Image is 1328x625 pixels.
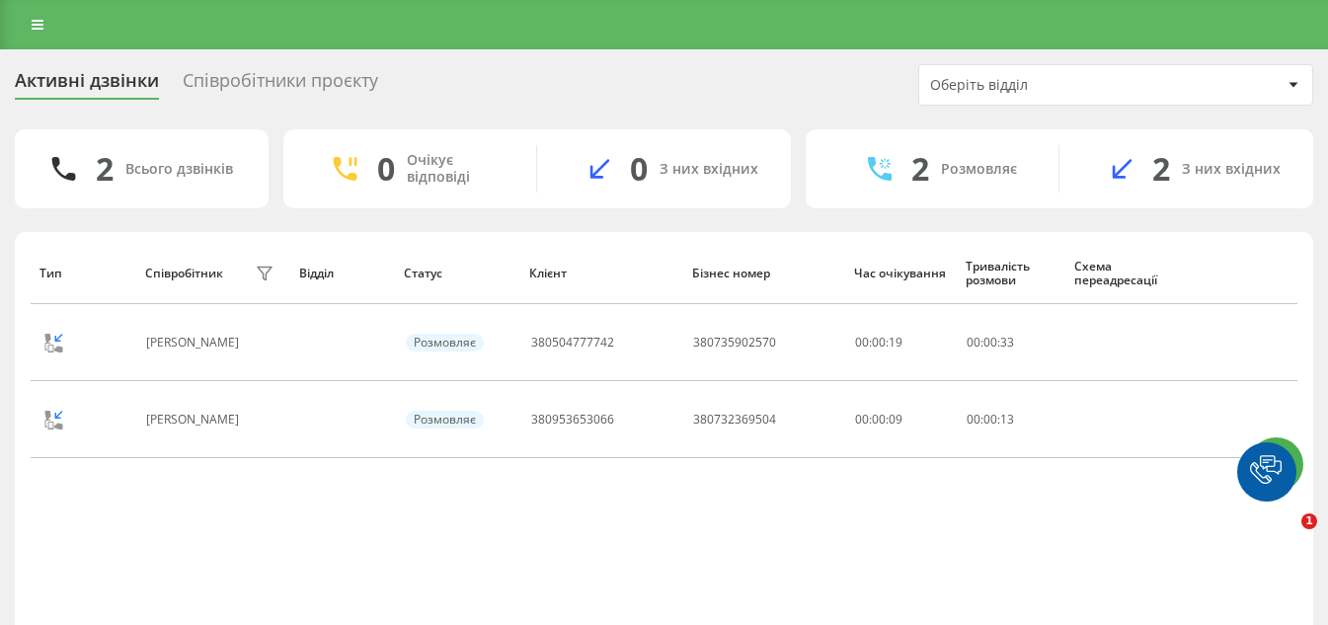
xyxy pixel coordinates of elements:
div: Розмовляє [406,334,484,352]
div: Розмовляє [406,411,484,429]
span: 00 [983,334,997,351]
div: Відділ [299,267,386,280]
span: 33 [1000,334,1014,351]
div: Співробітник [145,267,223,280]
div: З них вхідних [660,161,758,178]
div: : : [967,336,1014,350]
div: 00:00:09 [855,413,945,427]
div: 380953653066 [531,413,614,427]
span: 00 [967,334,980,351]
div: 380732369504 [693,413,776,427]
span: 00 [983,411,997,428]
span: 00 [967,411,980,428]
div: : : [967,413,1014,427]
iframe: Intercom live chat [1261,513,1308,561]
div: 0 [377,150,395,188]
div: Бізнес номер [692,267,835,280]
div: Розмовляє [941,161,1017,178]
span: 1 [1301,513,1317,529]
div: Схема переадресації [1074,260,1183,288]
div: Оберіть відділ [930,77,1166,94]
div: Активні дзвінки [15,70,159,101]
div: З них вхідних [1182,161,1281,178]
span: 13 [1000,411,1014,428]
div: 2 [96,150,114,188]
div: 380735902570 [693,336,776,350]
div: Співробітники проєкту [183,70,378,101]
div: Тривалість розмови [966,260,1055,288]
div: [PERSON_NAME] [146,413,244,427]
div: Статус [404,267,510,280]
div: Очікує відповіді [407,152,507,186]
div: Час очікування [854,267,947,280]
div: Всього дзвінків [125,161,233,178]
div: 0 [630,150,648,188]
div: 2 [1152,150,1170,188]
div: [PERSON_NAME] [146,336,244,350]
div: 00:00:19 [855,336,945,350]
div: 2 [911,150,929,188]
div: Тип [39,267,126,280]
div: Клієнт [529,267,672,280]
div: 380504777742 [531,336,614,350]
